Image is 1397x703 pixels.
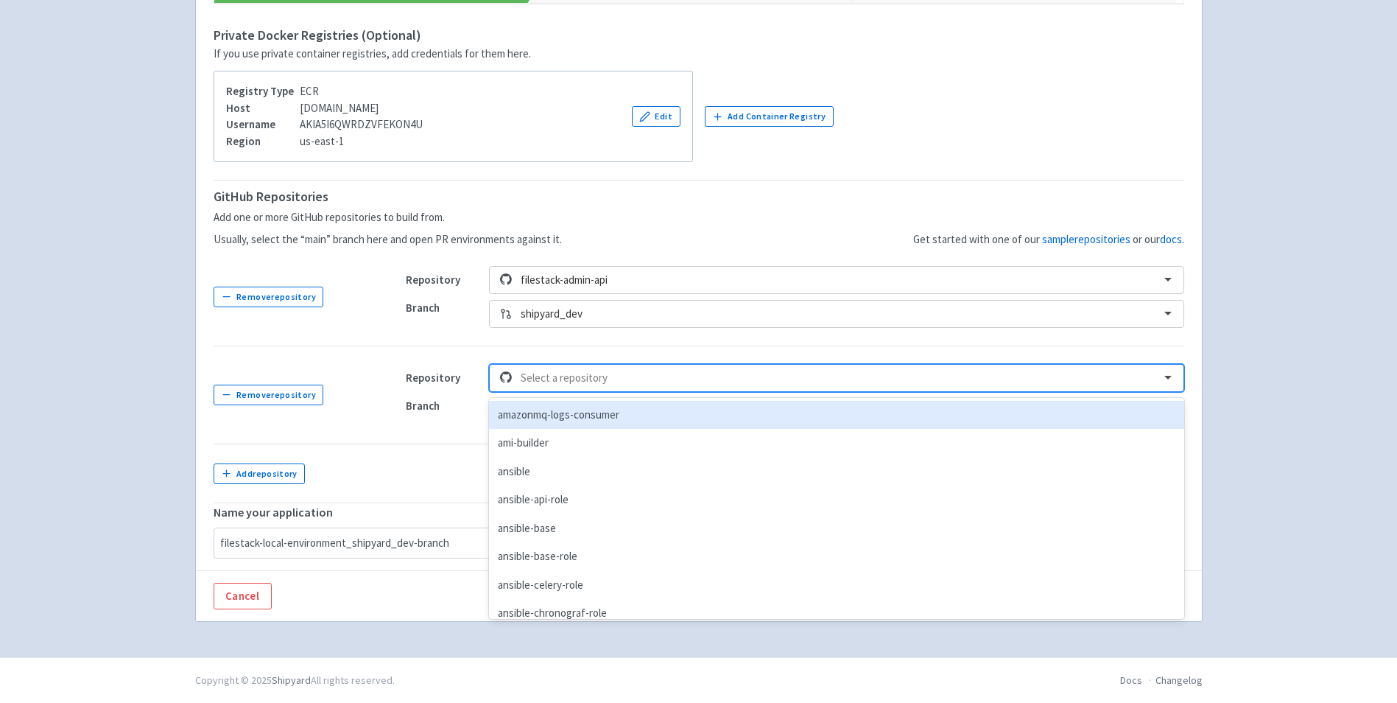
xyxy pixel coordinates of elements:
[195,673,395,688] div: Copyright © 2025 All rights reserved.
[226,133,423,150] div: us-east-1
[489,514,1183,543] div: ansible-base
[489,542,1183,571] div: ansible-base-role
[226,84,294,98] b: Registry Type
[489,486,1183,514] div: ansible-api-role
[1042,232,1130,246] a: samplerepositories
[214,583,272,609] a: Cancel
[632,106,680,127] button: Edit
[489,429,1183,458] div: ami-builder
[226,134,261,148] b: Region
[406,301,440,315] strong: Branch
[214,231,562,248] p: Usually, select the “main” branch here and open PR environments against it.
[214,464,306,484] button: Addrepository
[214,28,1184,43] h4: Private Docker Registries (Optional)
[272,674,311,687] a: Shipyard
[214,188,328,205] strong: GitHub Repositories
[226,83,423,100] div: ECR
[489,458,1183,486] div: ansible
[226,101,250,115] b: Host
[214,209,562,226] p: Add one or more GitHub repositories to build from.
[226,100,423,117] div: [DOMAIN_NAME]
[489,571,1183,600] div: ansible-celery-role
[214,385,324,405] button: Removerepository
[1160,232,1182,246] a: docs
[489,401,1183,430] div: amazonmq-logs-consumer
[489,599,1183,628] div: ansible-chronograf-role
[226,117,275,131] b: Username
[1155,674,1203,687] a: Changelog
[705,106,834,127] button: Add Container Registry
[1120,674,1142,687] a: Docs
[406,273,460,287] strong: Repository
[226,116,423,133] div: AKIA5I6QWRDZVFEKON4U
[913,231,1184,248] p: Get started with one of our or our .
[406,371,460,385] strong: Repository
[214,506,1184,520] h5: Name your application
[406,399,440,413] strong: Branch
[214,46,1184,63] div: If you use private container registries, add credentials for them here.
[214,287,324,307] button: Removerepository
